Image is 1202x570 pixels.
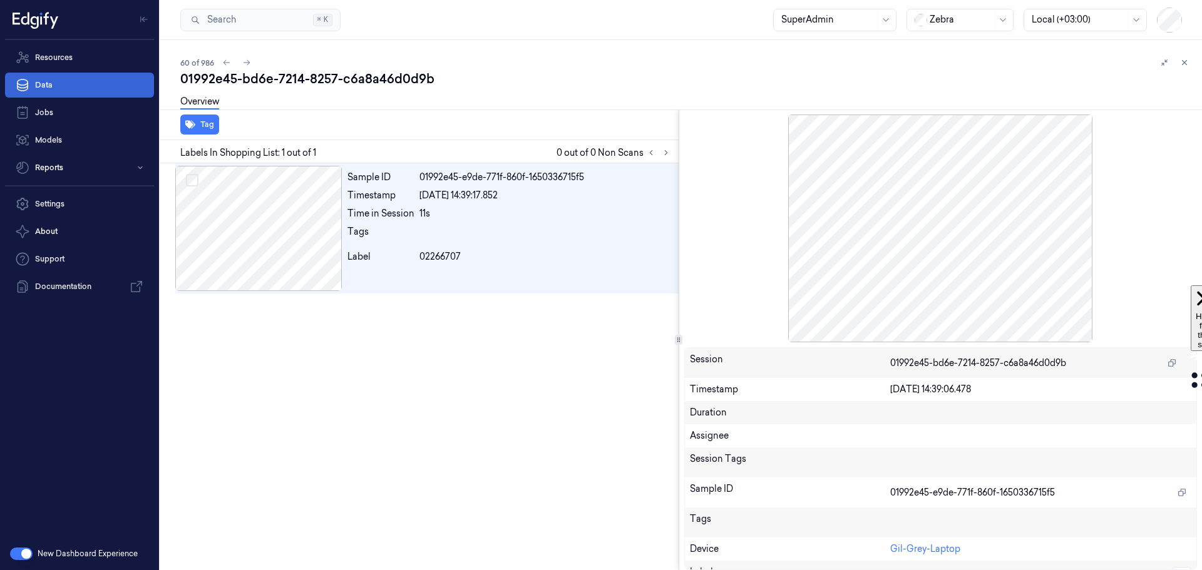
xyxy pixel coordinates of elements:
[180,115,219,135] button: Tag
[690,383,891,396] div: Timestamp
[890,357,1066,370] span: 01992e45-bd6e-7214-8257-c6a8a46d0d9b
[419,171,674,184] div: 01992e45-e9de-771f-860f-1650336715f5
[347,189,414,202] div: Timestamp
[134,9,154,29] button: Toggle Navigation
[690,482,891,502] div: Sample ID
[180,70,1192,88] div: 01992e45-bd6e-7214-8257-c6a8a46d0d9b
[180,9,341,31] button: Search⌘K
[5,128,154,153] a: Models
[5,155,154,180] button: Reports
[180,58,214,68] span: 60 of 986
[690,429,1192,442] div: Assignee
[5,73,154,98] a: Data
[419,189,674,202] div: [DATE] 14:39:17.852
[690,353,891,373] div: Session
[690,406,1192,419] div: Duration
[5,45,154,70] a: Resources
[186,174,198,186] button: Select row
[5,219,154,244] button: About
[202,13,236,26] span: Search
[347,207,414,220] div: Time in Session
[890,486,1055,499] span: 01992e45-e9de-771f-860f-1650336715f5
[690,542,891,556] div: Device
[5,191,154,216] a: Settings
[419,250,461,263] span: 02266707
[557,145,674,160] span: 0 out of 0 Non Scans
[5,247,154,272] a: Support
[890,383,1191,396] div: [DATE] 14:39:06.478
[5,274,154,299] a: Documentation
[180,95,219,109] a: Overview
[347,250,414,263] div: Label
[890,543,960,554] a: Gil-Grey-Laptop
[690,452,891,472] div: Session Tags
[5,100,154,125] a: Jobs
[419,207,674,220] div: 11s
[347,225,414,245] div: Tags
[347,171,414,184] div: Sample ID
[180,146,316,160] span: Labels In Shopping List: 1 out of 1
[690,512,891,532] div: Tags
